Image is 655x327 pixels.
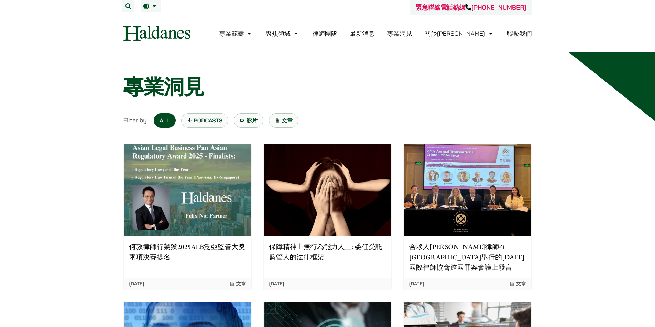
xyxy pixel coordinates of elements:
[129,281,144,287] time: [DATE]
[129,242,246,262] p: 何敦律師行榮獲2025ALB泛亞監管大獎兩項決賽提名
[143,3,158,9] a: 繁
[425,30,494,37] a: 關於何敦
[266,30,300,37] a: 聚焦領域
[229,281,246,287] span: 文章
[350,30,374,37] a: 最新消息
[269,242,386,262] p: 保障精神上無行為能力人士: 委任受託監管人的法律框架
[509,281,526,287] span: 文章
[123,144,252,290] a: 何敦律師行榮獲2025ALB泛亞監管大獎兩項決賽提名 [DATE] 文章
[123,116,147,125] span: Filter by
[154,113,175,128] a: All
[123,26,190,41] img: Logo of Haldanes
[181,113,229,128] a: Podcasts
[507,30,532,37] a: 聯繫我們
[219,30,253,37] a: 專業範疇
[409,242,526,272] p: 合夥人[PERSON_NAME]律師在[GEOGRAPHIC_DATA]舉行的[DATE]國際律師協會跨國罪案會議上發言
[123,74,532,99] h1: 專業洞見
[313,30,337,37] a: 律師團隊
[269,281,284,287] time: [DATE]
[269,113,298,128] a: 文章
[403,144,532,290] a: 合夥人[PERSON_NAME]律師在[GEOGRAPHIC_DATA]舉行的[DATE]國際律師協會跨國罪案會議上發言 [DATE] 文章
[387,30,412,37] a: 專業洞見
[263,144,392,290] a: 保障精神上無行為能力人士: 委任受託監管人的法律框架 [DATE]
[416,3,526,11] a: 緊急聯絡電話熱線[PHONE_NUMBER]
[409,281,424,287] time: [DATE]
[234,113,263,128] a: 影片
